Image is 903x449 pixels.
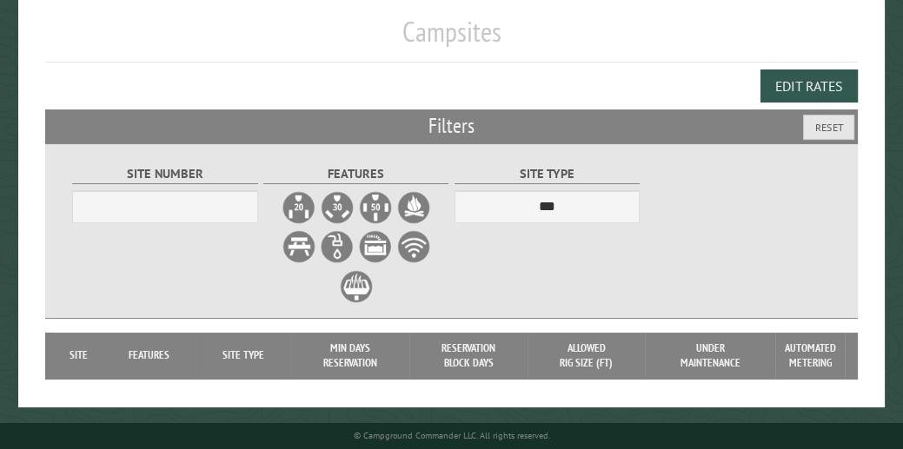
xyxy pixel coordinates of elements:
[263,164,448,184] label: Features
[45,15,858,63] h1: Campsites
[409,333,528,379] th: Reservation Block Days
[290,333,409,379] th: Min Days Reservation
[72,164,257,184] label: Site Number
[760,69,858,102] button: Edit Rates
[320,190,355,225] label: 30A Electrical Hookup
[358,229,393,264] label: Sewer Hookup
[196,333,290,379] th: Site Type
[103,333,196,379] th: Features
[282,229,316,264] label: Picnic Table
[528,333,645,379] th: Allowed Rig Size (ft)
[54,333,103,379] th: Site
[645,333,775,379] th: Under Maintenance
[358,190,393,225] label: 50A Electrical Hookup
[455,164,640,184] label: Site Type
[396,229,431,264] label: WiFi Service
[396,190,431,225] label: Firepit
[354,430,550,441] small: © Campground Commander LLC. All rights reserved.
[339,269,374,304] label: Grill
[45,109,858,142] h2: Filters
[803,115,854,140] button: Reset
[282,190,316,225] label: 20A Electrical Hookup
[775,333,845,379] th: Automated metering
[320,229,355,264] label: Water Hookup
